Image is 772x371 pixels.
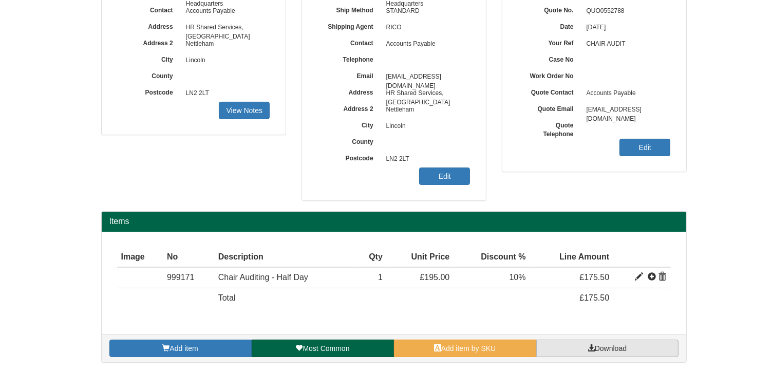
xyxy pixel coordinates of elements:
span: Nettleham [181,36,270,52]
span: 10% [510,273,526,282]
th: Unit Price [387,247,454,268]
span: Most Common [303,344,349,353]
a: Download [536,340,679,357]
label: Address [117,20,181,31]
td: Total [214,288,355,308]
th: Line Amount [530,247,614,268]
label: City [317,118,381,130]
label: County [117,69,181,81]
span: LN2 2LT [381,151,470,168]
th: Description [214,247,355,268]
th: Discount % [454,247,530,268]
span: Accounts Payable [181,3,270,20]
span: HR Shared Services, [GEOGRAPHIC_DATA] [181,20,270,36]
label: Shipping Agent [317,20,381,31]
span: Chair Auditing - Half Day [218,273,308,282]
label: Telephone [317,52,381,64]
h2: Items [109,217,679,226]
span: Add item by SKU [441,344,496,353]
span: Accounts Payable [381,36,470,52]
label: Quote Email [518,102,581,114]
span: CHAIR AUDIT [581,36,671,52]
span: Add item [170,344,198,353]
span: Nettleham [381,102,470,118]
span: [EMAIL_ADDRESS][DOMAIN_NAME] [581,102,671,118]
span: Lincoln [181,52,270,69]
span: STANDARD [381,3,470,20]
label: Work Order No [518,69,581,81]
label: Email [317,69,381,81]
a: View Notes [219,102,270,119]
a: Edit [419,168,470,185]
a: Edit [619,139,670,156]
span: RICO [381,20,470,36]
span: LN2 2LT [181,85,270,102]
span: £175.50 [579,273,609,282]
label: Quote Contact [518,85,581,97]
label: Date [518,20,581,31]
span: Download [595,344,627,353]
span: Accounts Payable [581,85,671,102]
span: QUO0552788 [581,3,671,20]
td: 999171 [163,267,214,288]
span: HR Shared Services, [GEOGRAPHIC_DATA] [381,85,470,102]
span: £175.50 [579,293,609,302]
th: Image [117,247,163,268]
span: [EMAIL_ADDRESS][DOMAIN_NAME] [381,69,470,85]
label: Address 2 [317,102,381,114]
label: Case No [518,52,581,64]
label: City [117,52,181,64]
label: Contact [317,36,381,48]
th: No [163,247,214,268]
span: 1 [378,273,383,282]
label: Quote No. [518,3,581,15]
label: Postcode [117,85,181,97]
label: Address 2 [117,36,181,48]
label: Postcode [317,151,381,163]
label: Quote Telephone [518,118,581,139]
label: Contact [117,3,181,15]
label: Ship Method [317,3,381,15]
span: £195.00 [420,273,449,282]
label: Your Ref [518,36,581,48]
span: Lincoln [381,118,470,135]
label: Address [317,85,381,97]
span: [DATE] [581,20,671,36]
th: Qty [355,247,387,268]
label: County [317,135,381,146]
